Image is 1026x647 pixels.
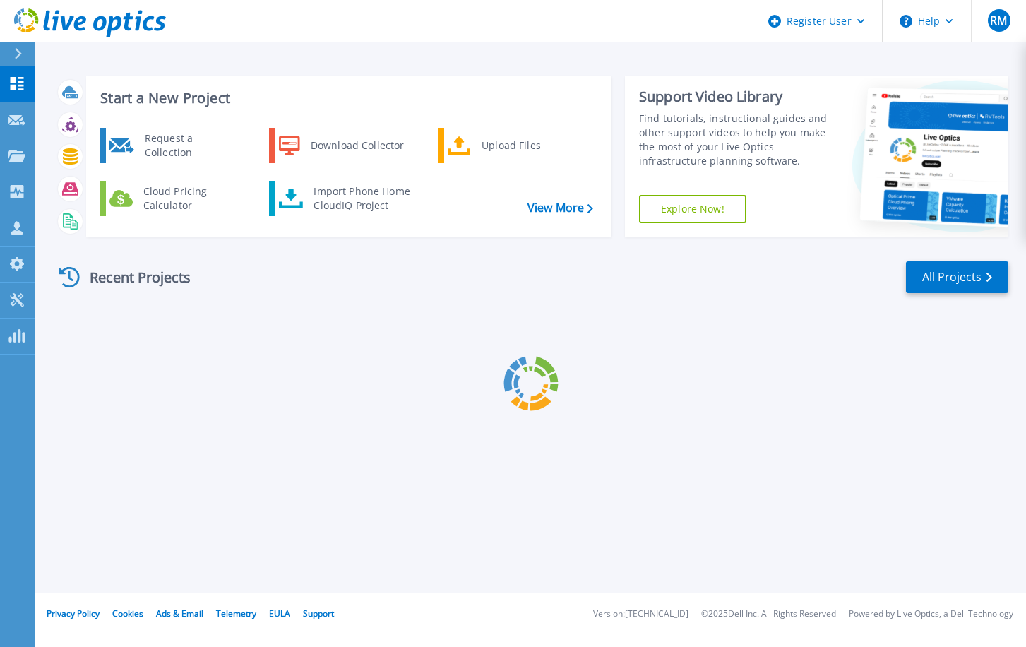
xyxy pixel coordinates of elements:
a: Support [303,607,334,619]
li: © 2025 Dell Inc. All Rights Reserved [701,610,836,619]
div: Import Phone Home CloudIQ Project [306,184,417,213]
div: Download Collector [304,131,410,160]
a: All Projects [906,261,1008,293]
a: Explore Now! [639,195,746,223]
div: Request a Collection [138,131,241,160]
a: Privacy Policy [47,607,100,619]
div: Upload Files [475,131,579,160]
div: Find tutorials, instructional guides and other support videos to help you make the most of your L... [639,112,831,168]
span: RM [990,15,1007,26]
div: Cloud Pricing Calculator [136,184,241,213]
a: Upload Files [438,128,583,163]
a: Ads & Email [156,607,203,619]
a: Cookies [112,607,143,619]
a: EULA [269,607,290,619]
a: View More [527,201,593,215]
div: Recent Projects [54,260,210,295]
li: Version: [TECHNICAL_ID] [593,610,688,619]
div: Support Video Library [639,88,831,106]
a: Cloud Pricing Calculator [100,181,244,216]
a: Request a Collection [100,128,244,163]
a: Download Collector [269,128,414,163]
li: Powered by Live Optics, a Dell Technology [849,610,1013,619]
a: Telemetry [216,607,256,619]
h3: Start a New Project [100,90,592,106]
